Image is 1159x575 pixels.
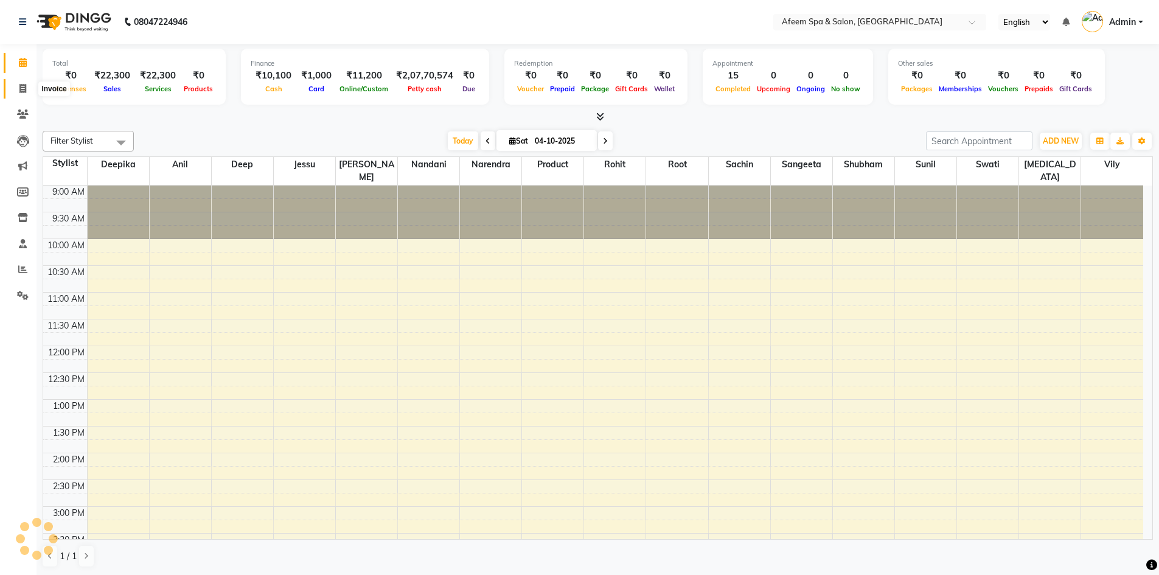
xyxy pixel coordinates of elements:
[50,453,87,466] div: 2:00 PM
[50,400,87,413] div: 1:00 PM
[43,157,87,170] div: Stylist
[828,85,863,93] span: No show
[60,550,77,563] span: 1 / 1
[754,85,793,93] span: Upcoming
[712,85,754,93] span: Completed
[336,69,391,83] div: ₹11,200
[833,157,894,172] span: Shubham
[336,157,397,185] span: [PERSON_NAME]
[651,69,678,83] div: ₹0
[448,131,478,150] span: Today
[754,69,793,83] div: 0
[1056,69,1095,83] div: ₹0
[506,136,531,145] span: Sat
[262,85,285,93] span: Cash
[150,157,211,172] span: anil
[926,131,1032,150] input: Search Appointment
[1022,69,1056,83] div: ₹0
[547,85,578,93] span: Prepaid
[274,157,335,172] span: jessu
[1056,85,1095,93] span: Gift Cards
[1081,157,1143,172] span: Vily
[52,69,89,83] div: ₹0
[1019,157,1081,185] span: [MEDICAL_DATA]
[336,85,391,93] span: Online/Custom
[1043,136,1079,145] span: ADD NEW
[45,319,87,332] div: 11:30 AM
[712,58,863,69] div: Appointment
[405,85,445,93] span: Petty cash
[985,69,1022,83] div: ₹0
[50,212,87,225] div: 9:30 AM
[514,69,547,83] div: ₹0
[957,157,1018,172] span: swati
[709,157,770,172] span: sachin
[936,69,985,83] div: ₹0
[459,85,478,93] span: Due
[45,293,87,305] div: 11:00 AM
[88,157,149,172] span: Deepika
[391,69,458,83] div: ₹2,07,70,574
[46,373,87,386] div: 12:30 PM
[936,85,985,93] span: Memberships
[38,82,69,96] div: Invoice
[50,507,87,520] div: 3:00 PM
[828,69,863,83] div: 0
[135,69,181,83] div: ₹22,300
[793,69,828,83] div: 0
[612,69,651,83] div: ₹0
[460,157,521,172] span: Narendra
[46,346,87,359] div: 12:00 PM
[296,69,336,83] div: ₹1,000
[514,85,547,93] span: Voucher
[212,157,273,172] span: deep
[31,5,114,39] img: logo
[181,69,216,83] div: ₹0
[100,85,124,93] span: Sales
[646,157,708,172] span: root
[1109,16,1136,29] span: Admin
[547,69,578,83] div: ₹0
[793,85,828,93] span: Ongoing
[1040,133,1082,150] button: ADD NEW
[50,136,93,145] span: Filter Stylist
[1082,11,1103,32] img: Admin
[89,69,135,83] div: ₹22,300
[578,69,612,83] div: ₹0
[50,186,87,198] div: 9:00 AM
[398,157,459,172] span: Nandani
[50,427,87,439] div: 1:30 PM
[45,239,87,252] div: 10:00 AM
[898,85,936,93] span: Packages
[898,58,1095,69] div: Other sales
[612,85,651,93] span: Gift Cards
[522,157,583,172] span: Product
[898,69,936,83] div: ₹0
[52,58,216,69] div: Total
[134,5,187,39] b: 08047224946
[45,266,87,279] div: 10:30 AM
[181,85,216,93] span: Products
[1022,85,1056,93] span: Prepaids
[50,534,87,546] div: 3:30 PM
[531,132,592,150] input: 2025-10-04
[771,157,832,172] span: sangeeta
[985,85,1022,93] span: Vouchers
[712,69,754,83] div: 15
[251,58,479,69] div: Finance
[50,480,87,493] div: 2:30 PM
[651,85,678,93] span: Wallet
[458,69,479,83] div: ₹0
[514,58,678,69] div: Redemption
[305,85,327,93] span: Card
[895,157,956,172] span: sunil
[578,85,612,93] span: Package
[251,69,296,83] div: ₹10,100
[142,85,175,93] span: Services
[584,157,646,172] span: rohit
